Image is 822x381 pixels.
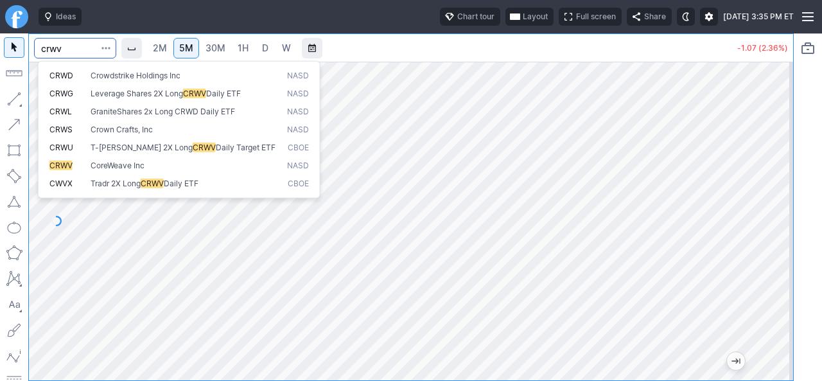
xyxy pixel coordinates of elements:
span: CRWV [141,178,164,188]
button: Text [4,294,24,315]
button: Ellipse [4,217,24,238]
div: Search [38,61,320,199]
span: NASD [287,160,309,170]
span: Daily Target ETF [216,142,275,152]
span: NASD [287,70,309,81]
span: T-[PERSON_NAME] 2X Long [91,142,193,152]
span: Chart tour [457,10,494,23]
a: 5M [173,38,199,58]
button: Jump to the most recent bar [727,352,745,370]
span: Crowdstrike Holdings Inc [91,70,180,80]
span: D [262,42,268,53]
span: [DATE] 3:35 PM ET [723,10,794,23]
span: CRWG [49,88,73,98]
span: CRWS [49,124,73,134]
p: -1.07 (2.36%) [737,44,788,52]
span: CRWD [49,70,73,80]
span: CRWL [49,106,72,116]
span: 30M [205,42,225,53]
button: Line [4,89,24,109]
button: Share [627,8,672,26]
a: 1H [232,38,254,58]
a: Finviz.com [5,5,28,28]
button: Toggle dark mode [677,8,695,26]
span: CBOE [288,142,309,153]
a: W [276,38,297,58]
button: Measure [4,63,24,84]
button: Brush [4,320,24,341]
span: 2M [153,42,167,53]
span: NASD [287,106,309,117]
span: Full screen [576,10,616,23]
span: NASD [287,124,309,135]
span: Crown Crafts, Inc [91,124,153,134]
span: NASD [287,88,309,99]
button: Ideas [39,8,82,26]
button: Interval [121,38,142,58]
span: CoreWeave Inc [91,160,144,170]
button: Search [97,38,115,58]
span: Layout [523,10,548,23]
button: Range [302,38,322,58]
button: Polygon [4,243,24,263]
span: CBOE [288,178,309,189]
a: 2M [147,38,173,58]
input: Search [34,38,116,58]
a: 30M [200,38,231,58]
button: Arrow [4,114,24,135]
button: Chart tour [440,8,500,26]
span: 5M [179,42,193,53]
button: Rotated rectangle [4,166,24,186]
span: CRWU [49,142,73,152]
span: CRWV [49,160,73,170]
span: Daily ETF [164,178,198,188]
span: 1H [238,42,249,53]
span: Leverage Shares 2X Long [91,88,183,98]
span: Tradr 2X Long [91,178,141,188]
span: CRWV [183,88,206,98]
button: Settings [700,8,718,26]
a: D [255,38,275,58]
span: Daily ETF [206,88,241,98]
button: Triangle [4,191,24,212]
span: CWVX [49,178,73,188]
span: Share [644,10,666,23]
button: Layout [505,8,554,26]
button: Portfolio watchlist [798,38,818,58]
span: Ideas [56,10,76,23]
span: CRWV [193,142,216,152]
button: Mouse [4,37,24,58]
span: W [282,42,291,53]
button: XABCD [4,269,24,289]
button: Rectangle [4,140,24,161]
button: Full screen [559,8,622,26]
span: GraniteShares 2x Long CRWD Daily ETF [91,106,235,116]
button: Elliott waves [4,346,24,366]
